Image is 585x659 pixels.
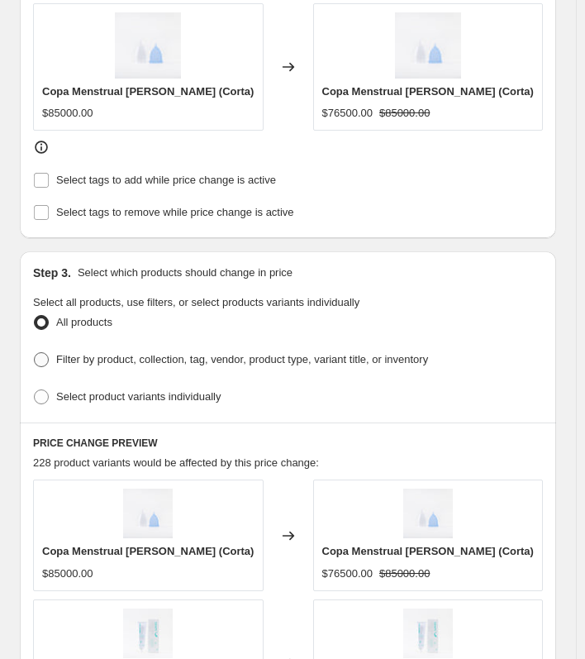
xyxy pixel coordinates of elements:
h6: PRICE CHANGE PREVIEW [33,437,543,450]
img: COPAMENSTRUAL_1B_80x.jpg [403,489,453,538]
span: Select all products, use filters, or select products variants individually [33,296,359,308]
div: $76500.00 [322,105,373,122]
img: COPAMENSTRUAL_1B_80x.jpg [123,489,173,538]
span: Filter by product, collection, tag, vendor, product type, variant title, or inventory [56,353,428,365]
span: Copa Menstrual [PERSON_NAME] (Corta) [322,545,534,557]
span: Select product variants individually [56,390,221,403]
img: DENTI-ESSENCE-BLANCO_1B_040f5f1e-5fbd-4684-951e-9b2f9089aa0c_80x.jpg [123,609,173,658]
span: Copa Menstrual [PERSON_NAME] (Corta) [42,545,254,557]
img: COPAMENSTRUAL_1B_80x.jpg [395,12,461,79]
strike: $85000.00 [379,566,430,582]
p: Select which products should change in price [78,265,292,281]
div: $76500.00 [322,566,373,582]
span: Select tags to remove while price change is active [56,206,294,218]
span: Copa Menstrual [PERSON_NAME] (Corta) [322,85,534,98]
img: DENTI-ESSENCE-BLANCO_1B_040f5f1e-5fbd-4684-951e-9b2f9089aa0c_80x.jpg [403,609,453,658]
span: Select tags to add while price change is active [56,174,276,186]
span: All products [56,316,112,328]
strike: $85000.00 [379,105,430,122]
img: COPAMENSTRUAL_1B_80x.jpg [115,12,181,79]
h2: Step 3. [33,265,71,281]
div: $85000.00 [42,566,93,582]
div: $85000.00 [42,105,93,122]
span: Copa Menstrual [PERSON_NAME] (Corta) [42,85,254,98]
span: 228 product variants would be affected by this price change: [33,456,319,469]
